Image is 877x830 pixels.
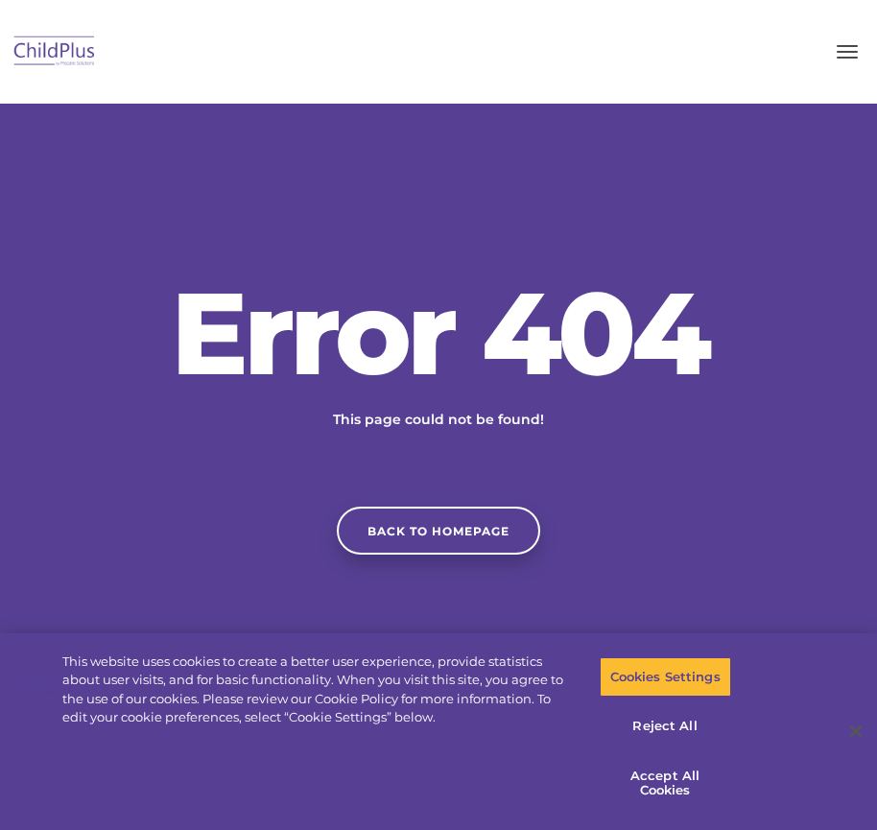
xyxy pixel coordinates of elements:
button: Cookies Settings [600,657,731,698]
p: This page could not be found! [237,410,640,430]
img: ChildPlus by Procare Solutions [10,30,100,75]
button: Accept All Cookies [600,756,731,811]
div: This website uses cookies to create a better user experience, provide statistics about user visit... [62,652,573,727]
a: Back to homepage [337,507,540,555]
h2: Error 404 [151,275,726,391]
button: Close [835,710,877,752]
button: Reject All [600,706,731,747]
